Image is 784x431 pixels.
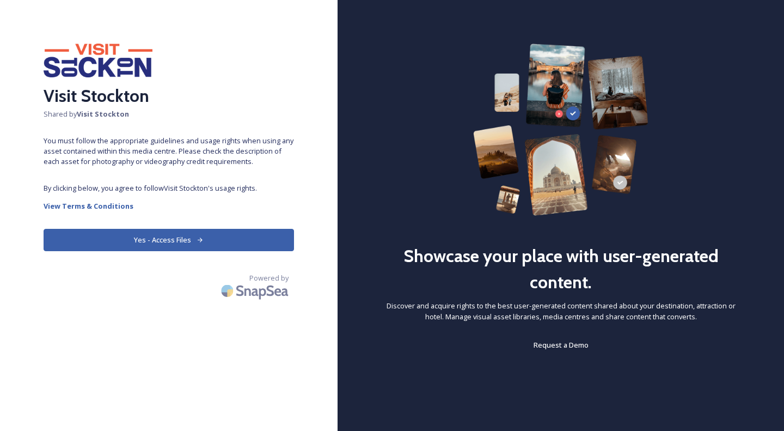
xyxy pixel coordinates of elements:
span: Discover and acquire rights to the best user-generated content shared about your destination, att... [381,301,740,321]
button: Yes - Access Files [44,229,294,251]
span: You must follow the appropriate guidelines and usage rights when using any asset contained within... [44,136,294,167]
h2: Visit Stockton [44,83,294,109]
a: Request a Demo [534,338,589,351]
span: Request a Demo [534,340,589,350]
img: SnapSea Logo [218,278,294,303]
strong: Visit Stockton [77,109,129,119]
img: 63b42ca75bacad526042e722_Group%20154-p-800.png [473,44,649,216]
strong: View Terms & Conditions [44,201,133,211]
span: By clicking below, you agree to follow Visit Stockton 's usage rights. [44,183,294,193]
img: 624806164973ade2a1bc3cbcb01d28fc.png [44,44,152,77]
h2: Showcase your place with user-generated content. [381,243,740,295]
a: View Terms & Conditions [44,199,294,213]
span: Shared by [44,109,294,119]
span: Powered by [249,273,289,283]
